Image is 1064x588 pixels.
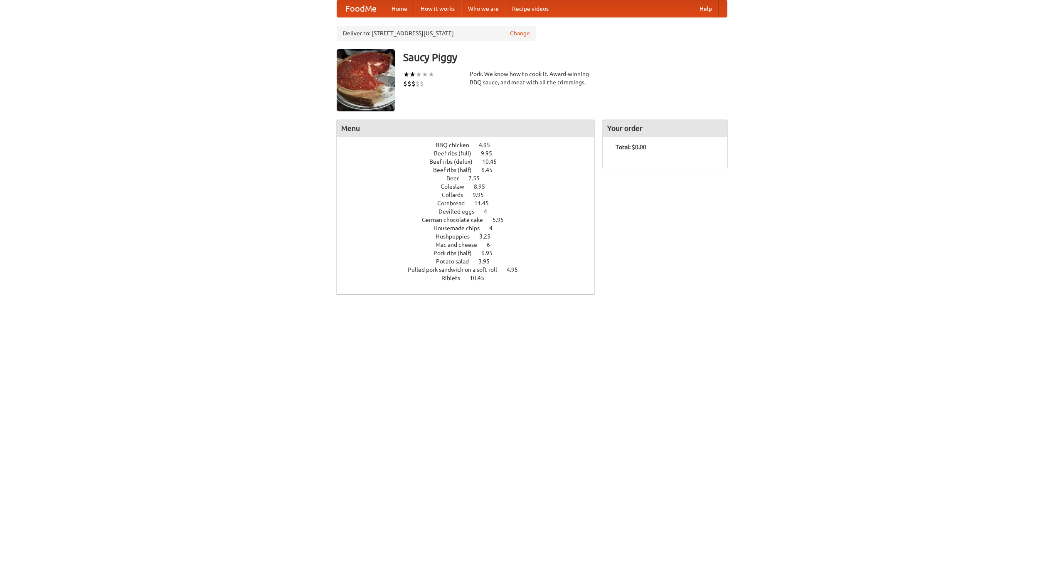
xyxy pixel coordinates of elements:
h4: Your order [603,120,727,137]
a: Mac and cheese 6 [436,241,505,248]
span: Coleslaw [441,183,473,190]
span: Pulled pork sandwich on a soft roll [408,266,505,273]
li: ★ [428,70,434,79]
li: ★ [422,70,428,79]
a: Cornbread 11.45 [437,200,504,207]
div: Pork. We know how to cook it. Award-winning BBQ sauce, and meat with all the trimmings. [470,70,594,86]
a: Help [693,0,719,17]
a: Home [385,0,414,17]
a: Beef ribs (half) 6.45 [433,167,508,173]
a: Coleslaw 8.95 [441,183,500,190]
a: Riblets 10.45 [441,275,500,281]
li: $ [407,79,411,88]
img: angular.jpg [337,49,395,111]
a: Change [510,29,530,37]
span: 5.95 [493,217,512,223]
span: 4 [489,225,501,231]
li: $ [411,79,416,88]
span: Mac and cheese [436,241,485,248]
a: German chocolate cake 5.95 [422,217,519,223]
span: 6.95 [481,250,501,256]
span: 4 [484,208,495,215]
a: FoodMe [337,0,385,17]
a: Pulled pork sandwich on a soft roll 4.95 [408,266,533,273]
span: Collards [442,192,471,198]
span: 3.95 [478,258,498,265]
span: 9.95 [473,192,492,198]
span: 11.45 [474,200,497,207]
span: 9.95 [481,150,500,157]
span: Cornbread [437,200,473,207]
a: Collards 9.95 [442,192,499,198]
a: Housemade chips 4 [433,225,508,231]
span: Devilled eggs [438,208,483,215]
a: Potato salad 3.95 [436,258,505,265]
a: Who we are [461,0,505,17]
li: $ [403,79,407,88]
a: Pork ribs (half) 6.95 [433,250,508,256]
b: Total: $0.00 [616,144,646,150]
li: ★ [409,70,416,79]
span: Housemade chips [433,225,488,231]
li: ★ [416,70,422,79]
a: Beef ribs (full) 9.95 [434,150,507,157]
span: 4.95 [507,266,526,273]
span: German chocolate cake [422,217,491,223]
li: $ [416,79,420,88]
span: Beef ribs (delux) [429,158,481,165]
a: Devilled eggs 4 [438,208,502,215]
span: 8.95 [474,183,493,190]
span: Riblets [441,275,468,281]
a: BBQ chicken 4.95 [436,142,505,148]
a: How it works [414,0,461,17]
span: 10.45 [470,275,493,281]
span: 6 [487,241,498,248]
a: Beer 7.55 [446,175,495,182]
span: Beef ribs (full) [434,150,480,157]
h4: Menu [337,120,594,137]
li: $ [420,79,424,88]
a: Beef ribs (delux) 10.45 [429,158,512,165]
li: ★ [403,70,409,79]
span: 3.25 [479,233,499,240]
span: Potato salad [436,258,477,265]
span: 7.55 [468,175,488,182]
span: BBQ chicken [436,142,478,148]
span: 4.95 [479,142,498,148]
span: 6.45 [481,167,501,173]
h3: Saucy Piggy [403,49,727,66]
span: 10.45 [482,158,505,165]
span: Beer [446,175,467,182]
div: Deliver to: [STREET_ADDRESS][US_STATE] [337,26,536,41]
span: Beef ribs (half) [433,167,480,173]
span: Hushpuppies [436,233,478,240]
span: Pork ribs (half) [433,250,480,256]
a: Recipe videos [505,0,555,17]
a: Hushpuppies 3.25 [436,233,506,240]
